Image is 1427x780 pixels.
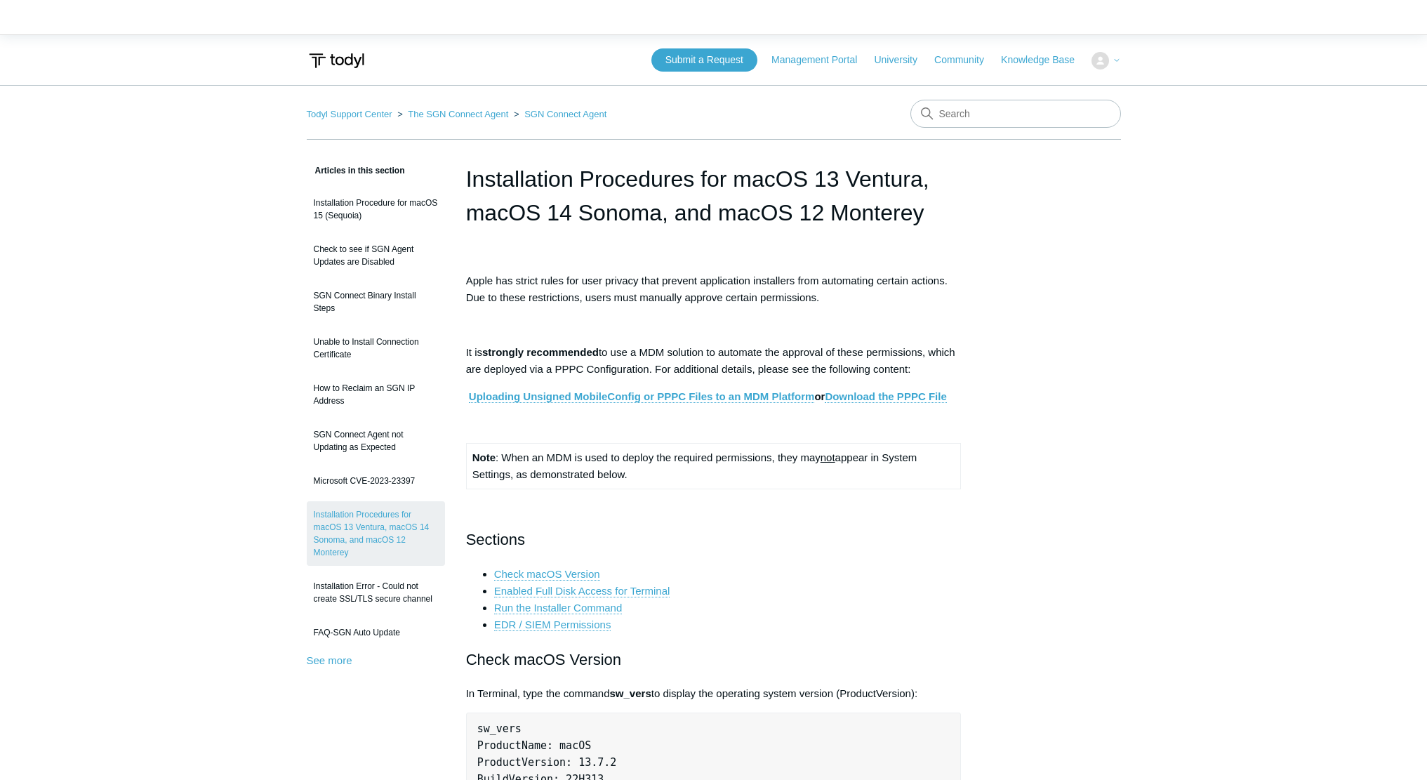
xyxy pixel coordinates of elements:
a: SGN Connect Binary Install Steps [307,282,445,322]
a: Enabled Full Disk Access for Terminal [494,585,670,597]
a: Microsoft CVE-2023-23397 [307,468,445,494]
li: SGN Connect Agent [511,109,606,119]
a: Unable to Install Connection Certificate [307,329,445,368]
input: Search [910,100,1121,128]
a: Installation Procedures for macOS 13 Ventura, macOS 14 Sonoma, and macOS 12 Monterey [307,501,445,566]
p: In Terminal, type the command to display the operating system version (ProductVersion): [466,685,962,702]
a: Todyl Support Center [307,109,392,119]
span: not [821,451,835,463]
a: The SGN Connect Agent [408,109,508,119]
a: SGN Connect Agent not Updating as Expected [307,421,445,461]
a: FAQ-SGN Auto Update [307,619,445,646]
a: Management Portal [771,53,871,67]
a: Check to see if SGN Agent Updates are Disabled [307,236,445,275]
strong: strongly recommended [482,346,599,358]
a: Uploading Unsigned MobileConfig or PPPC Files to an MDM Platform [469,390,815,403]
p: It is to use a MDM solution to automate the approval of these permissions, which are deployed via... [466,344,962,378]
a: Knowledge Base [1001,53,1089,67]
a: See more [307,654,352,666]
li: Todyl Support Center [307,109,395,119]
a: EDR / SIEM Permissions [494,619,611,631]
a: How to Reclaim an SGN IP Address [307,375,445,414]
li: The SGN Connect Agent [394,109,511,119]
strong: Note [472,451,496,463]
a: Installation Error - Could not create SSL/TLS secure channel [307,573,445,612]
h1: Installation Procedures for macOS 13 Ventura, macOS 14 Sonoma, and macOS 12 Monterey [466,162,962,230]
span: Articles in this section [307,166,405,176]
a: University [874,53,931,67]
h2: Sections [466,527,962,552]
a: Installation Procedure for macOS 15 (Sequoia) [307,190,445,229]
a: Check macOS Version [494,568,600,581]
td: : When an MDM is used to deploy the required permissions, they may appear in System Settings, as ... [466,444,961,489]
h2: Check macOS Version [466,647,962,672]
a: Community [934,53,998,67]
a: Run the Installer Command [494,602,623,614]
a: Submit a Request [651,48,757,72]
strong: sw_vers [610,687,651,699]
p: Apple has strict rules for user privacy that prevent application installers from automating certa... [466,272,962,306]
a: SGN Connect Agent [524,109,606,119]
strong: or [469,390,947,403]
a: Download the PPPC File [825,390,946,403]
img: Todyl Support Center Help Center home page [307,48,366,74]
